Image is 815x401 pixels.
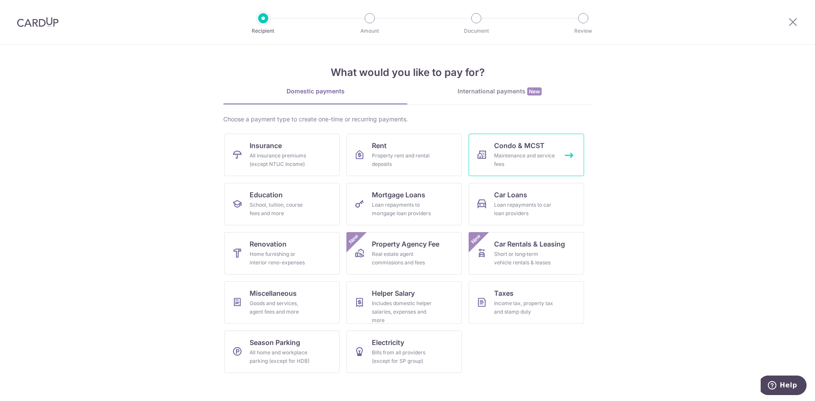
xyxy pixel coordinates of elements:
[469,281,584,324] a: TaxesIncome tax, property tax and stamp duty
[372,239,439,249] span: Property Agency Fee
[250,288,297,298] span: Miscellaneous
[494,201,555,218] div: Loan repayments to car loan providers
[232,27,295,35] p: Recipient
[372,337,404,348] span: Electricity
[527,87,542,95] span: New
[469,134,584,176] a: Condo & MCSTMaintenance and service fees
[223,65,592,80] h4: What would you like to pay for?
[347,232,361,246] span: New
[346,281,462,324] a: Helper SalaryIncludes domestic helper salaries, expenses and more
[494,288,514,298] span: Taxes
[346,232,462,275] a: Property Agency FeeReal estate agent commissions and feesNew
[494,299,555,316] div: Income tax, property tax and stamp duty
[494,151,555,168] div: Maintenance and service fees
[372,299,433,325] div: Includes domestic helper salaries, expenses and more
[19,6,37,14] span: Help
[224,232,340,275] a: RenovationHome furnishing or interior reno-expenses
[494,250,555,267] div: Short or long‑term vehicle rentals & leases
[494,239,565,249] span: Car Rentals & Leasing
[469,232,584,275] a: Car Rentals & LeasingShort or long‑term vehicle rentals & leasesNew
[346,134,462,176] a: RentProperty rent and rental deposits
[338,27,401,35] p: Amount
[250,151,311,168] div: All insurance premiums (except NTUC Income)
[17,17,59,27] img: CardUp
[250,140,282,151] span: Insurance
[224,281,340,324] a: MiscellaneousGoods and services, agent fees and more
[494,140,545,151] span: Condo & MCST
[407,87,592,96] div: International payments
[346,183,462,225] a: Mortgage LoansLoan repayments to mortgage loan providers
[250,299,311,316] div: Goods and services, agent fees and more
[372,201,433,218] div: Loan repayments to mortgage loan providers
[223,87,407,95] div: Domestic payments
[223,115,592,123] div: Choose a payment type to create one-time or recurring payments.
[469,183,584,225] a: Car LoansLoan repayments to car loan providers
[250,201,311,218] div: School, tuition, course fees and more
[346,331,462,373] a: ElectricityBills from all providers (except for SP group)
[250,337,300,348] span: Season Parking
[250,250,311,267] div: Home furnishing or interior reno-expenses
[372,288,415,298] span: Helper Salary
[224,134,340,176] a: InsuranceAll insurance premiums (except NTUC Income)
[494,190,527,200] span: Car Loans
[445,27,508,35] p: Document
[372,348,433,365] div: Bills from all providers (except for SP group)
[761,376,807,397] iframe: Opens a widget where you can find more information
[372,140,387,151] span: Rent
[372,250,433,267] div: Real estate agent commissions and fees
[224,331,340,373] a: Season ParkingAll home and workplace parking (except for HDB)
[552,27,615,35] p: Review
[250,239,287,249] span: Renovation
[469,232,483,246] span: New
[372,190,425,200] span: Mortgage Loans
[250,348,311,365] div: All home and workplace parking (except for HDB)
[372,151,433,168] div: Property rent and rental deposits
[224,183,340,225] a: EducationSchool, tuition, course fees and more
[250,190,283,200] span: Education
